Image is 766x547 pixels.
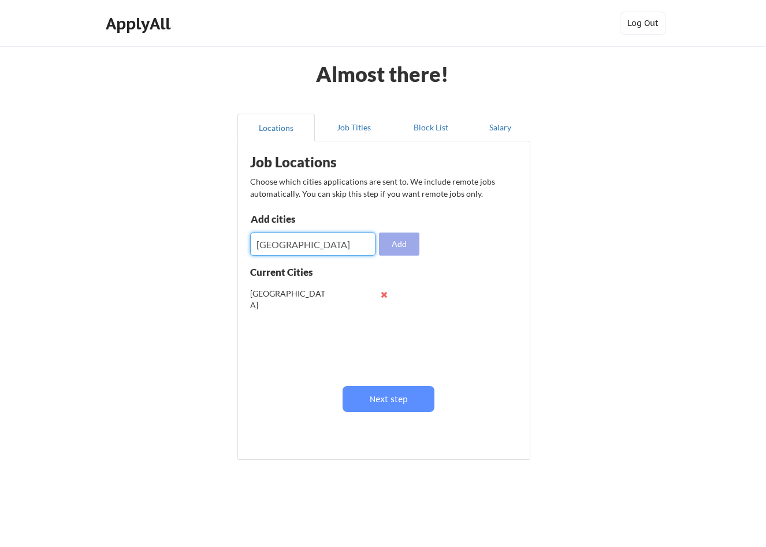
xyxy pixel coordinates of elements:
[250,175,516,200] div: Choose which cities applications are sent to. We include remote jobs automatically. You can skip ...
[343,386,434,412] button: Next step
[250,288,326,310] div: [GEOGRAPHIC_DATA]
[106,14,174,33] div: ApplyAll
[237,114,315,141] button: Locations
[379,233,419,256] button: Add
[250,233,375,256] input: Type here...
[470,114,530,141] button: Salary
[620,12,666,35] button: Log Out
[250,267,338,277] div: Current Cities
[392,114,470,141] button: Block List
[302,63,463,84] div: Almost there!
[250,155,396,169] div: Job Locations
[251,214,370,224] div: Add cities
[315,114,392,141] button: Job Titles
